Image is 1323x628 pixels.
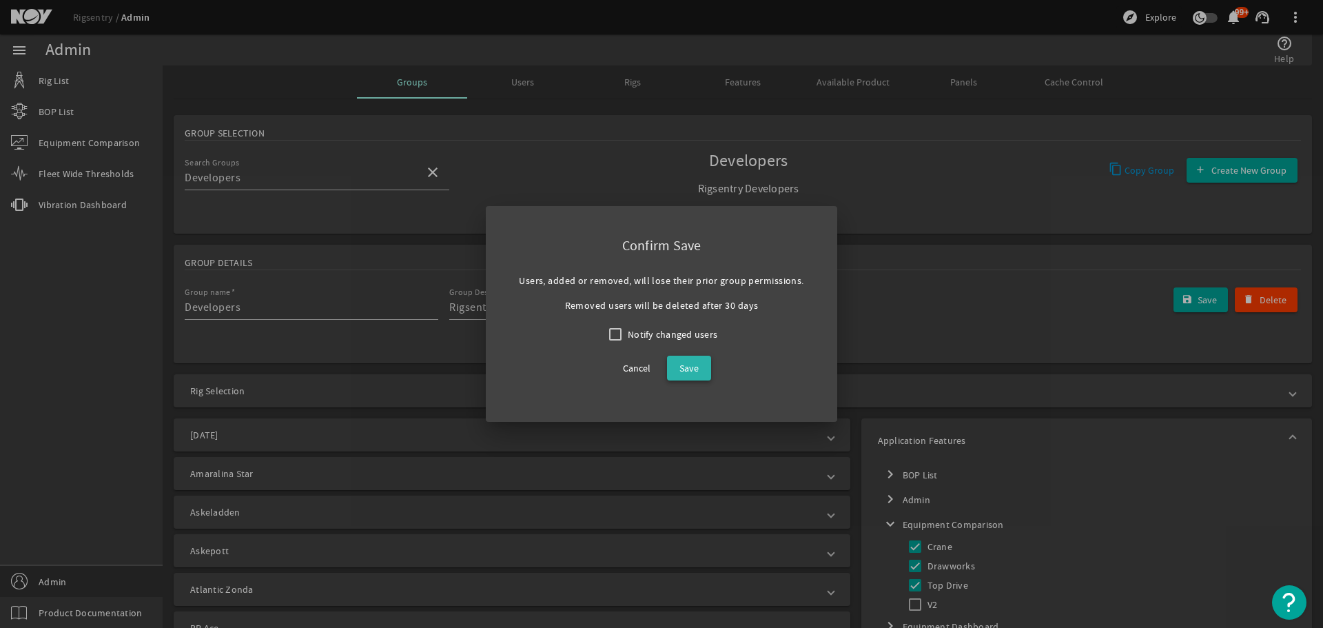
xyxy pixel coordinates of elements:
span: Cancel [623,360,650,376]
button: Save [667,356,711,381]
div: Users, added or removed, will lose their prior group permissions. [519,272,803,289]
div: Removed users will be deleted after 30 days [519,297,803,323]
div: Confirm Save [606,223,718,263]
button: Open Resource Center [1272,585,1306,620]
span: Save [679,360,699,376]
label: Notify changed users [625,327,717,341]
button: Cancel [612,356,661,381]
